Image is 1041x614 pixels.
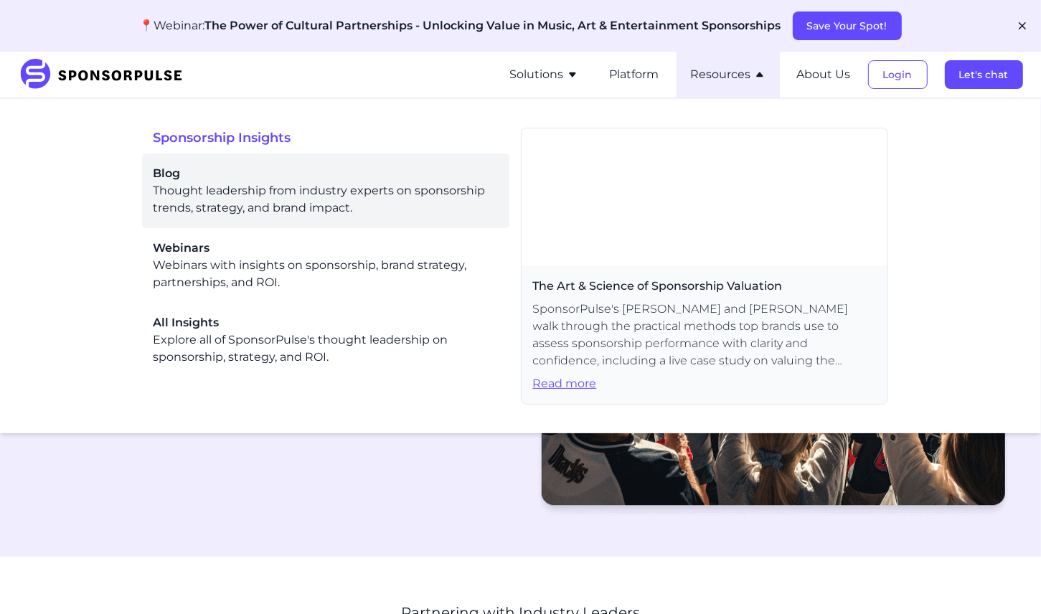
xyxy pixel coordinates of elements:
[154,314,498,366] div: Explore all of SponsorPulse's thought leadership on sponsorship, strategy, and ROI.
[533,278,876,295] span: The Art & Science of Sponsorship Valuation
[533,301,876,369] span: SponsorPulse's [PERSON_NAME] and [PERSON_NAME] walk through the practical methods top brands use ...
[154,314,498,331] span: All Insights
[154,165,498,217] div: Thought leadership from industry experts on sponsorship trends, strategy, and brand impact.
[19,59,193,90] img: SponsorPulse
[522,128,887,266] img: On-Demand-Webinar Cover Image
[793,19,902,32] a: Save Your Spot!
[945,60,1023,89] button: Let's chat
[533,375,876,392] span: Read more
[945,68,1023,81] a: Let's chat
[868,60,928,89] button: Login
[691,66,766,83] button: Resources
[797,68,851,81] a: About Us
[154,165,498,182] span: Blog
[521,128,888,405] a: The Art & Science of Sponsorship ValuationSponsorPulse's [PERSON_NAME] and [PERSON_NAME] walk thr...
[797,66,851,83] button: About Us
[154,240,498,257] span: Webinars
[610,66,659,83] button: Platform
[868,68,928,81] a: Login
[154,314,498,366] a: All InsightsExplore all of SponsorPulse's thought leadership on sponsorship, strategy, and ROI.
[610,68,659,81] a: Platform
[510,66,578,83] button: Solutions
[154,165,498,217] a: BlogThought leadership from industry experts on sponsorship trends, strategy, and brand impact.
[154,128,521,148] span: Sponsorship Insights
[793,11,902,40] button: Save Your Spot!
[969,545,1041,614] iframe: Chat Widget
[154,240,498,291] div: Webinars with insights on sponsorship, brand strategy, partnerships, and ROI.
[140,17,781,34] p: 📍Webinar:
[154,240,498,291] a: WebinarsWebinars with insights on sponsorship, brand strategy, partnerships, and ROI.
[205,19,781,32] span: The Power of Cultural Partnerships - Unlocking Value in Music, Art & Entertainment Sponsorships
